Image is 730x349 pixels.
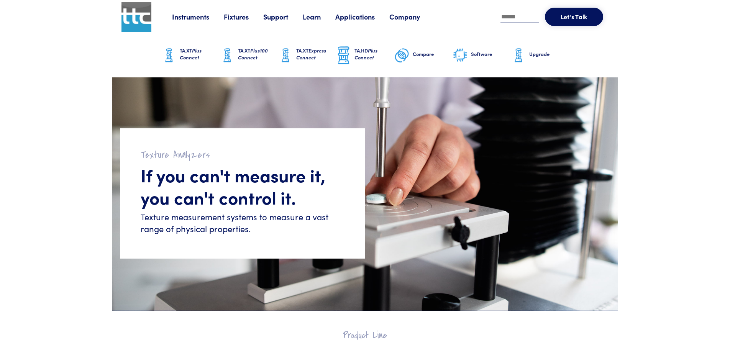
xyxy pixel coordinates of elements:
[336,46,351,66] img: ta-hd-graphic.png
[511,34,569,77] a: Upgrade
[471,51,511,57] h6: Software
[453,48,468,64] img: software-graphic.png
[141,211,344,235] h6: Texture measurement systems to measure a vast range of physical properties.
[224,12,263,21] a: Fixtures
[141,164,344,208] h1: If you can't measure it, you can't control it.
[394,34,453,77] a: Compare
[354,47,377,61] span: Plus Connect
[529,51,569,57] h6: Upgrade
[303,12,335,21] a: Learn
[220,34,278,77] a: TA.XTPlus100 Connect
[354,47,394,61] h6: TA.HD
[263,12,303,21] a: Support
[180,47,202,61] span: Plus Connect
[238,47,268,61] span: Plus100 Connect
[141,149,344,161] h2: Texture Analyzers
[389,12,435,21] a: Company
[545,8,603,26] button: Let's Talk
[278,34,336,77] a: TA.XTExpress Connect
[336,34,394,77] a: TA.HDPlus Connect
[296,47,326,61] span: Express Connect
[161,46,177,65] img: ta-xt-graphic.png
[278,46,293,65] img: ta-xt-graphic.png
[238,47,278,61] h6: TA.XT
[511,46,526,65] img: ta-xt-graphic.png
[394,46,410,65] img: compare-graphic.png
[180,47,220,61] h6: TA.XT
[220,46,235,65] img: ta-xt-graphic.png
[172,12,224,21] a: Instruments
[135,329,595,341] h2: Product Line
[413,51,453,57] h6: Compare
[161,34,220,77] a: TA.XTPlus Connect
[453,34,511,77] a: Software
[296,47,336,61] h6: TA.XT
[335,12,389,21] a: Applications
[121,2,151,32] img: ttc_logo_1x1_v1.0.png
